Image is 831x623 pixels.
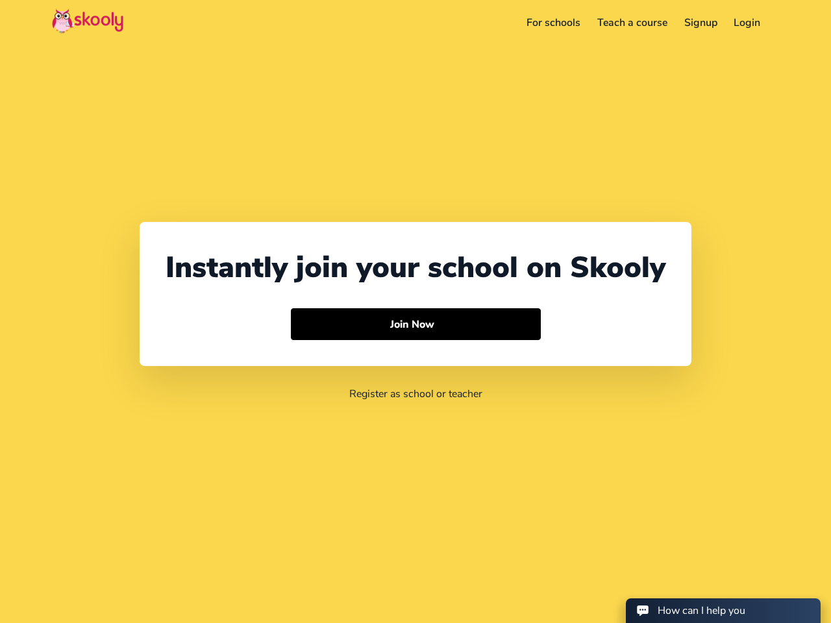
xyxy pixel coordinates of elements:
[725,12,769,33] a: Login
[519,12,589,33] a: For schools
[676,12,726,33] a: Signup
[349,387,482,401] a: Register as school or teacher
[52,8,123,34] img: Skooly
[166,248,665,287] div: Instantly join your school on Skooly
[291,308,541,341] button: Join Now
[589,12,676,33] a: Teach a course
